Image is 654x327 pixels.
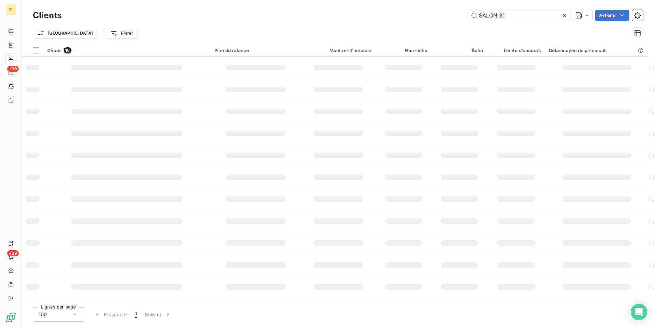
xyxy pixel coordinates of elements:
div: Non-échu [380,48,427,53]
button: 1 [131,307,141,322]
button: Précédent [90,307,131,322]
span: +99 [7,66,19,72]
button: Suivant [141,307,175,322]
div: Plan de relance [214,48,297,53]
div: Montant d'encours [305,48,371,53]
button: Actions [595,10,629,21]
span: 100 [39,311,47,318]
button: [GEOGRAPHIC_DATA] [33,28,97,39]
img: Logo LeanPay [5,312,16,323]
input: Rechercher [468,10,571,21]
span: 18 [64,47,71,53]
div: Limite d’encours [491,48,541,53]
div: FI [5,4,16,15]
button: Filtrer [106,28,138,39]
span: +99 [7,250,19,256]
div: Délai moyen de paiement [549,48,645,53]
h3: Clients [33,9,62,22]
span: 1 [135,311,137,318]
div: Open Intercom Messenger [631,304,647,320]
div: Échu [435,48,483,53]
span: Client [47,48,61,53]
